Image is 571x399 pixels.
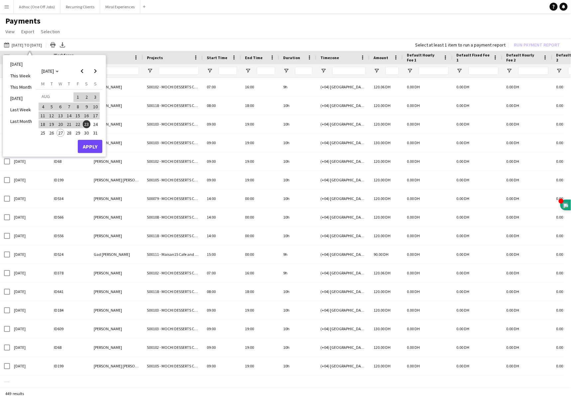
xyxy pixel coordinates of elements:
span: S00108 - MOCHI DESSERTS CATERING SERVICES L.L.C [147,215,234,220]
div: [DATE] [10,189,50,208]
div: 0.00 DH [453,208,503,226]
button: 04-08-2025 [39,102,47,111]
span: End Time [245,55,263,60]
div: 0.00 DH [403,208,453,226]
span: 12 [48,112,56,120]
li: Last Week [6,104,36,115]
div: 09:00 [203,375,241,394]
div: 0.00 DH [403,320,453,338]
span: F [77,81,79,87]
span: 120.00 DH [374,103,391,108]
div: 0.00 DH [453,115,503,133]
div: 0.00 DH [453,96,503,115]
input: Default Fixed Fee 1 Filter Input [469,67,499,75]
span: T [68,81,70,87]
span: 5 [48,103,56,111]
td: AUG [39,92,73,102]
button: 02-08-2025 [82,92,91,102]
div: 09:00 [203,338,241,356]
div: 0.00 DH [503,96,552,115]
span: 6 [57,103,64,111]
input: Default Hourly Fee 1 Filter Input [419,67,449,75]
button: Open Filter Menu [556,68,562,74]
div: [DATE] [10,245,50,263]
div: 0.00 DH [453,320,503,338]
div: 0.00 DH [403,78,453,96]
span: S00111 - Maisan15 Cafe and Gallery [147,252,207,257]
button: 27-08-2025 [56,129,65,137]
div: (+04) [GEOGRAPHIC_DATA] [316,78,370,96]
div: 18:00 [241,96,279,115]
span: 21 [65,120,73,128]
button: 19-08-2025 [47,120,56,129]
span: S00103 - MOCHI DESSERTS CATERING SERVICES L.L.C [147,122,234,127]
span: Default Fixed Fee 1 [457,52,491,62]
span: 90.00 DH [374,252,389,257]
div: (+04) [GEOGRAPHIC_DATA] [316,134,370,152]
button: Open Filter Menu [457,68,463,74]
span: Default Hourly Fee 2 [507,52,540,62]
span: 31 [91,129,99,137]
div: (+04) [GEOGRAPHIC_DATA] [316,208,370,226]
div: 0.00 DH [453,134,503,152]
span: [PERSON_NAME] [94,270,122,275]
div: 0.00 DH [453,78,503,96]
span: S00118 - MOCHI DESSERTS CATERING SERVICES L.L.C [147,103,234,108]
div: 10h [279,171,316,189]
span: 130.00 DH [374,140,391,145]
div: 0.00 DH [503,357,552,375]
button: [DATE] to [DATE] [3,41,43,49]
div: 19:00 [241,301,279,319]
div: [DATE] [10,171,50,189]
button: 25-08-2025 [39,129,47,137]
div: 0.00 DH [453,245,503,263]
div: [DATE] [10,375,50,394]
button: 28-08-2025 [65,129,73,137]
div: 09:00 [203,134,241,152]
span: 120.06 DH [374,84,391,89]
div: 00:00 [241,208,279,226]
li: Last Month [6,116,36,127]
div: 0.00 DH [503,301,552,319]
div: ID556 [50,227,90,245]
span: 120.00 DH [374,196,391,201]
div: 16:00 [241,264,279,282]
button: Open Filter Menu [245,68,251,74]
span: 4 [39,103,47,111]
span: 7 [65,103,73,111]
div: 0.00 DH [403,375,453,394]
div: ID609 [50,320,90,338]
a: View [3,27,17,36]
span: 13 [57,112,64,120]
div: 0.00 DH [403,282,453,301]
div: 07:00 [203,78,241,96]
div: 19:00 [241,134,279,152]
span: 17 [91,112,99,120]
button: 29-08-2025 [73,129,82,137]
span: [PERSON_NAME] [94,159,122,164]
div: 0.00 DH [503,171,552,189]
div: 0.00 DH [503,245,552,263]
div: 09:00 [203,171,241,189]
div: (+04) [GEOGRAPHIC_DATA] [316,96,370,115]
div: [DATE] [10,357,50,375]
span: [PERSON_NAME] [PERSON_NAME] [94,177,151,182]
button: 10-08-2025 [91,102,100,111]
div: 10h [279,152,316,170]
span: S00102 - MOCHI DESSERTS CATERING SERVICES L.L.C [147,270,234,275]
div: 0.00 DH [453,301,503,319]
button: 15-08-2025 [73,111,82,120]
div: 19:00 [241,320,279,338]
div: ID534 [50,189,90,208]
div: 0.00 DH [403,338,453,356]
div: 18:00 [241,282,279,301]
span: S00102 - MOCHI DESSERTS CATERING SERVICES L.L.C [147,84,234,89]
div: (+04) [GEOGRAPHIC_DATA] [316,171,370,189]
div: 0.00 DH [403,357,453,375]
button: 05-08-2025 [47,102,56,111]
span: S00103 - MOCHI DESSERTS CATERING SERVICES L.L.C [147,140,234,145]
div: 9h [279,264,316,282]
button: 24-08-2025 [91,120,100,129]
span: 25 [39,129,47,137]
span: Amount [374,55,388,60]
